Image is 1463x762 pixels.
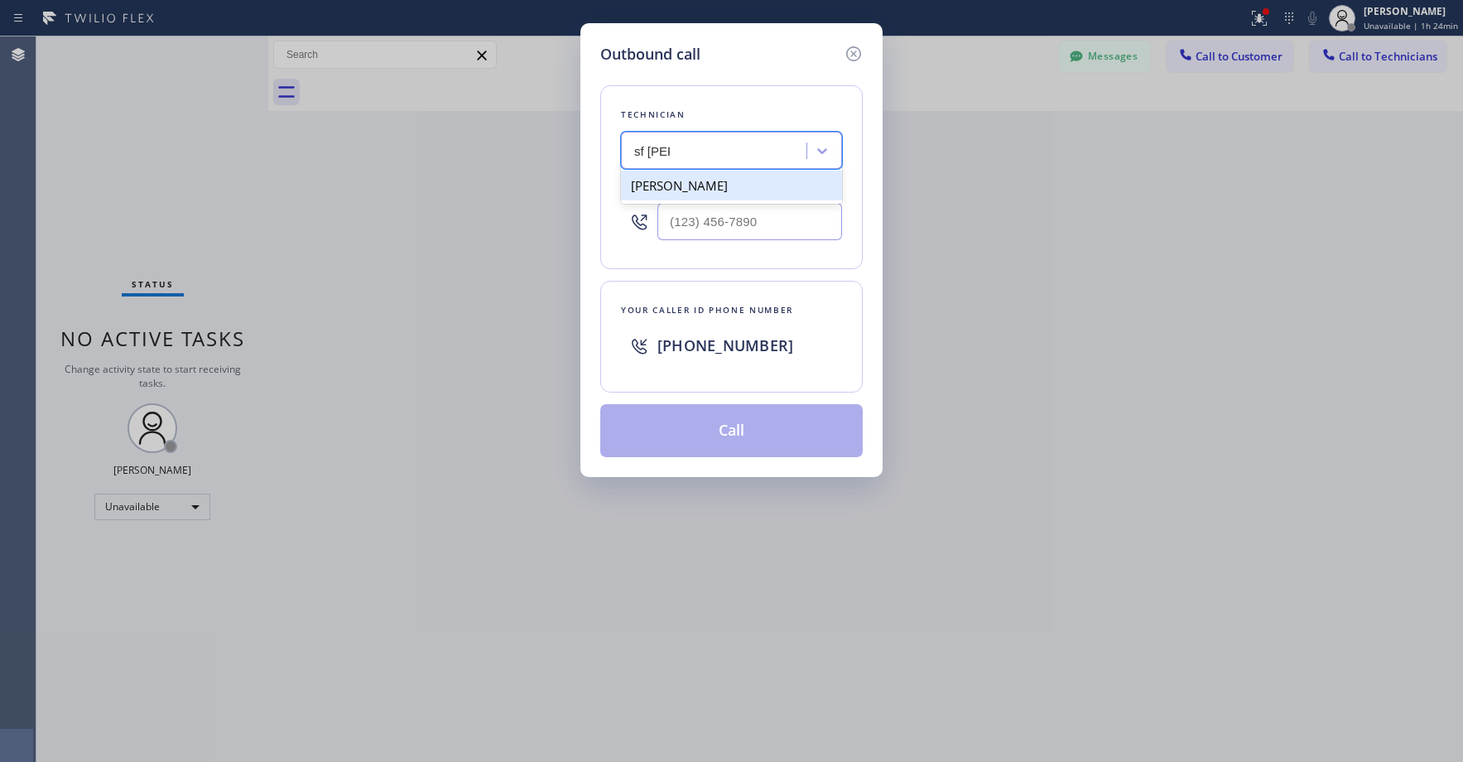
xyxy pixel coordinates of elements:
[621,301,842,319] div: Your caller id phone number
[621,106,842,123] div: Technician
[600,404,863,457] button: Call
[657,335,793,355] span: [PHONE_NUMBER]
[621,171,842,200] div: [PERSON_NAME]
[657,203,842,240] input: (123) 456-7890
[600,43,700,65] h5: Outbound call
